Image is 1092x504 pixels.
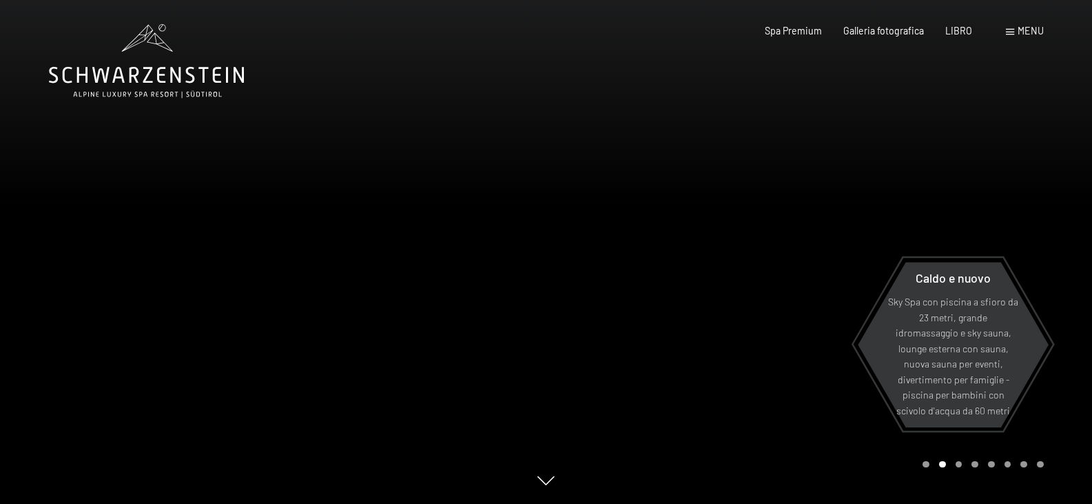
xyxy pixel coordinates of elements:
a: Spa Premium [765,25,822,37]
font: menu [1018,25,1044,37]
div: Pagina 5 della giostra [988,461,995,468]
div: Carosello Pagina 7 [1020,461,1027,468]
font: Sky Spa con piscina a sfioro da 23 metri, grande idromassaggio e sky sauna, lounge esterna con sa... [888,296,1018,416]
a: LIBRO [945,25,972,37]
div: Carousel Page 1 [923,461,929,468]
font: Caldo e nuovo [916,270,991,285]
div: Pagina 4 del carosello [971,461,978,468]
a: Caldo e nuovo Sky Spa con piscina a sfioro da 23 metri, grande idromassaggio e sky sauna, lounge ... [857,261,1049,428]
div: Paginazione carosello [918,461,1043,468]
div: Pagina 6 della giostra [1005,461,1011,468]
a: Galleria fotografica [843,25,924,37]
div: Pagina 3 della giostra [956,461,962,468]
div: Pagina 8 della giostra [1037,461,1044,468]
div: Carousel Page 2 (Current Slide) [939,461,946,468]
